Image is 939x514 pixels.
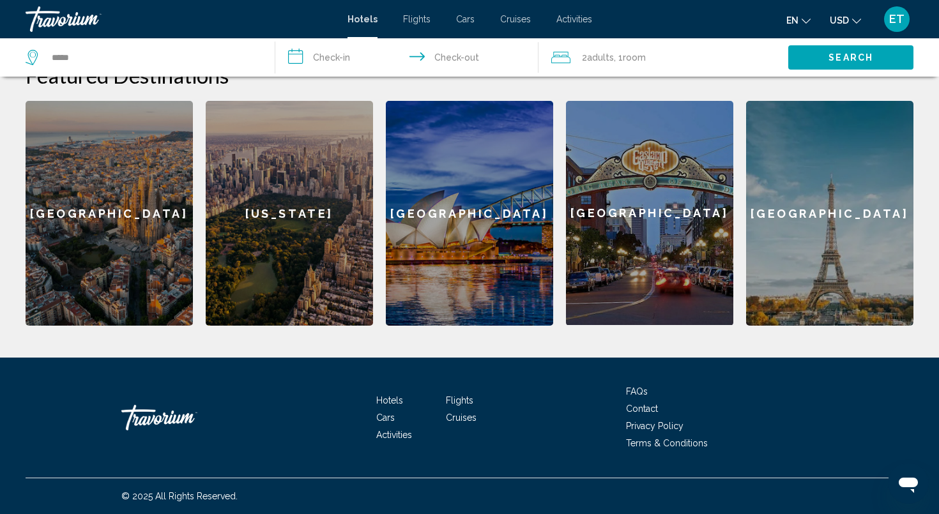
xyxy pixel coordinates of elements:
[538,38,788,77] button: Travelers: 2 adults, 0 children
[347,14,378,24] a: Hotels
[830,11,861,29] button: Change currency
[275,38,538,77] button: Check in and out dates
[446,395,473,405] a: Flights
[376,430,412,440] a: Activities
[500,14,531,24] a: Cruises
[26,101,193,326] a: [GEOGRAPHIC_DATA]
[746,101,913,326] a: [GEOGRAPHIC_DATA]
[566,101,733,325] div: [GEOGRAPHIC_DATA]
[614,49,646,66] span: , 1
[386,101,553,326] a: [GEOGRAPHIC_DATA]
[456,14,475,24] a: Cars
[566,101,733,326] a: [GEOGRAPHIC_DATA]
[403,14,431,24] a: Flights
[880,6,913,33] button: User Menu
[788,45,913,69] button: Search
[206,101,373,326] a: [US_STATE]
[626,438,708,448] a: Terms & Conditions
[26,6,335,32] a: Travorium
[888,463,929,504] iframe: Schaltfläche zum Öffnen des Messaging-Fensters
[626,386,648,397] a: FAQs
[376,395,403,405] a: Hotels
[587,52,614,63] span: Adults
[121,398,249,437] a: Travorium
[376,412,395,423] a: Cars
[786,11,811,29] button: Change language
[556,14,592,24] a: Activities
[582,49,614,66] span: 2
[889,13,905,26] span: ET
[830,15,849,26] span: USD
[623,52,646,63] span: Room
[121,491,238,501] span: © 2025 All Rights Reserved.
[786,15,798,26] span: en
[446,412,477,423] a: Cruises
[828,53,873,63] span: Search
[626,421,683,431] a: Privacy Policy
[626,404,658,414] a: Contact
